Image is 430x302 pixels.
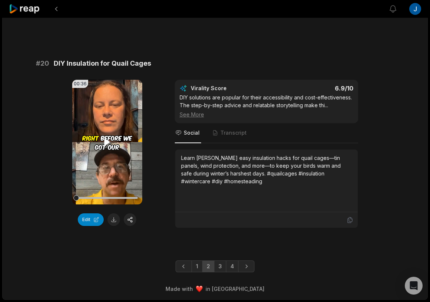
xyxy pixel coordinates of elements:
span: Transcript [220,129,247,137]
video: Your browser does not support mp4 format. [72,80,142,204]
nav: Tabs [175,123,358,143]
a: Page 3 [214,260,226,272]
img: heart emoji [196,286,203,292]
div: Open Intercom Messenger [405,277,423,295]
div: 6.9 /10 [274,85,353,92]
ul: Pagination [176,260,254,272]
span: # 20 [36,58,49,69]
div: Made with in [GEOGRAPHIC_DATA] [9,285,421,293]
a: Page 4 [226,260,239,272]
div: Learn [PERSON_NAME] easy insulation hacks for quail cages—tin panels, wind protection, and more—t... [181,154,352,185]
a: Next page [238,260,254,272]
a: Page 2 is your current page [202,260,214,272]
div: DIY solutions are popular for their accessibility and cost-effectiveness. The step-by-step advice... [180,93,353,118]
a: Page 1 [191,260,203,272]
span: Social [184,129,200,137]
div: See More [180,111,353,118]
a: Previous page [176,260,192,272]
div: Virality Score [191,85,270,92]
button: Edit [78,213,104,226]
span: DIY Insulation for Quail Cages [54,58,151,69]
